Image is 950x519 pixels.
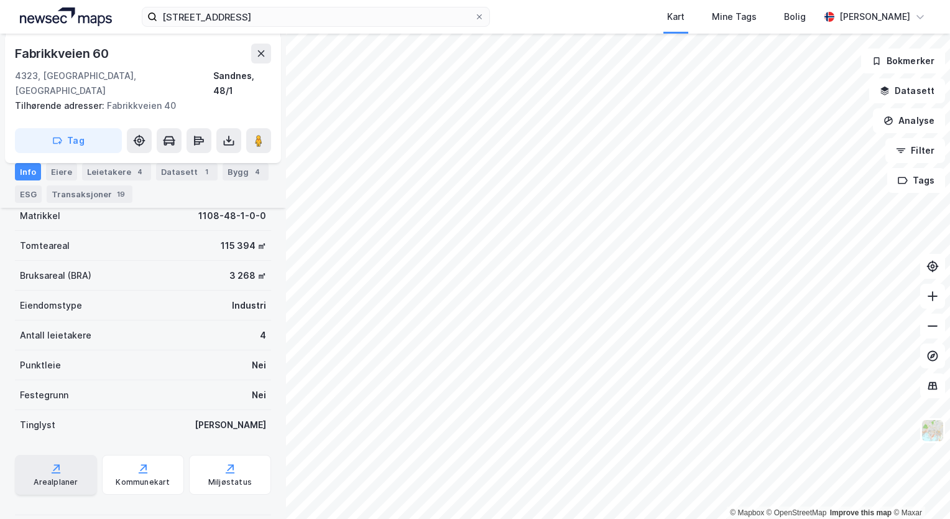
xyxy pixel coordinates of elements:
[198,208,266,223] div: 1108-48-1-0-0
[20,418,55,432] div: Tinglyst
[888,459,950,519] div: Kontrollprogram for chat
[712,9,757,24] div: Mine Tags
[157,7,474,26] input: Søk på adresse, matrikkel, gårdeiere, leietakere eller personer
[208,477,252,487] div: Miljøstatus
[251,166,264,178] div: 4
[921,419,944,442] img: Z
[830,508,892,517] a: Improve this map
[15,163,41,180] div: Info
[20,358,61,373] div: Punktleie
[869,78,945,103] button: Datasett
[46,163,77,180] div: Eiere
[15,44,111,63] div: Fabrikkveien 60
[20,208,60,223] div: Matrikkel
[885,138,945,163] button: Filter
[20,388,68,403] div: Festegrunn
[839,9,910,24] div: [PERSON_NAME]
[15,98,261,113] div: Fabrikkveien 40
[252,388,266,403] div: Nei
[861,49,945,73] button: Bokmerker
[767,508,827,517] a: OpenStreetMap
[34,477,78,487] div: Arealplaner
[888,459,950,519] iframe: Chat Widget
[20,328,91,343] div: Antall leietakere
[229,268,266,283] div: 3 268 ㎡
[114,188,127,200] div: 19
[221,238,266,253] div: 115 394 ㎡
[134,166,146,178] div: 4
[784,9,806,24] div: Bolig
[873,108,945,133] button: Analyse
[20,238,70,253] div: Tomteareal
[223,163,269,180] div: Bygg
[195,418,266,432] div: [PERSON_NAME]
[15,100,107,111] span: Tilhørende adresser:
[667,9,685,24] div: Kart
[887,168,945,193] button: Tags
[252,358,266,373] div: Nei
[20,268,91,283] div: Bruksareal (BRA)
[82,163,151,180] div: Leietakere
[200,166,213,178] div: 1
[20,298,82,313] div: Eiendomstype
[15,185,42,203] div: ESG
[47,185,132,203] div: Transaksjoner
[730,508,764,517] a: Mapbox
[15,128,122,153] button: Tag
[260,328,266,343] div: 4
[232,298,266,313] div: Industri
[156,163,218,180] div: Datasett
[116,477,170,487] div: Kommunekart
[15,68,213,98] div: 4323, [GEOGRAPHIC_DATA], [GEOGRAPHIC_DATA]
[20,7,112,26] img: logo.a4113a55bc3d86da70a041830d287a7e.svg
[213,68,271,98] div: Sandnes, 48/1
